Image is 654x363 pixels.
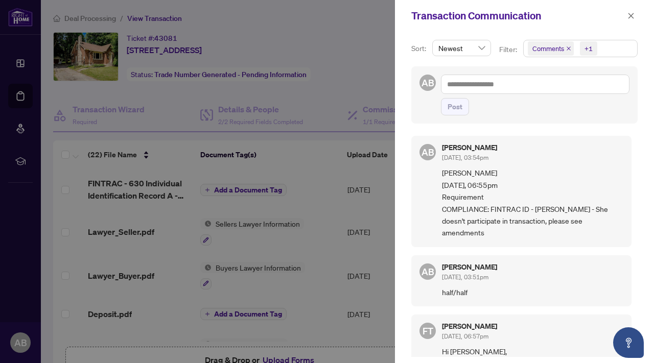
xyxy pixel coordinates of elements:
button: Post [441,98,469,115]
span: [DATE], 06:57pm [442,332,488,340]
div: Transaction Communication [411,8,624,23]
p: Filter: [499,44,519,55]
span: [DATE], 03:51pm [442,273,488,281]
span: AB [422,145,434,159]
span: close [566,46,571,51]
span: [PERSON_NAME] [DATE], 06:55pm Requirement COMPLIANCE: FINTRAC ID - [PERSON_NAME] - She doesn't pa... [442,167,623,238]
h5: [PERSON_NAME] [442,323,497,330]
span: AB [422,76,434,90]
h5: [PERSON_NAME] [442,144,497,151]
span: Newest [438,40,485,56]
span: [DATE], 03:54pm [442,154,488,161]
h5: [PERSON_NAME] [442,263,497,271]
p: Sort: [411,43,428,54]
span: AB [422,264,434,279]
span: close [627,12,635,19]
button: Open asap [613,327,644,358]
div: +1 [585,43,593,54]
span: half/half [442,286,623,298]
span: Comments [532,43,564,54]
span: FT [423,324,433,338]
span: Comments [528,41,574,56]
